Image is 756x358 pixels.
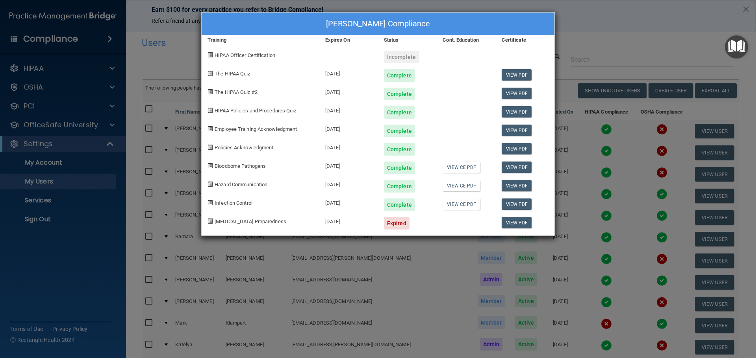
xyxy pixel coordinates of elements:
[215,89,258,95] span: The HIPAA Quiz #2
[215,71,250,77] span: The HIPAA Quiz
[384,217,409,229] div: Expired
[215,145,273,151] span: Policies Acknowledgment
[502,106,532,117] a: View PDF
[384,162,415,174] div: Complete
[384,180,415,193] div: Complete
[502,69,532,81] a: View PDF
[319,156,378,174] div: [DATE]
[319,137,378,156] div: [DATE]
[215,108,296,114] span: HIPAA Policies and Procedures Quiz
[215,218,286,224] span: [MEDICAL_DATA] Preparedness
[384,198,415,211] div: Complete
[384,143,415,156] div: Complete
[384,51,419,63] div: Incomplete
[215,163,266,169] span: Bloodborne Pathogens
[384,69,415,82] div: Complete
[384,125,415,137] div: Complete
[725,35,748,59] button: Open Resource Center
[319,119,378,137] div: [DATE]
[215,52,275,58] span: HIPAA Officer Certification
[502,125,532,136] a: View PDF
[215,182,267,187] span: Hazard Communication
[202,13,554,35] div: [PERSON_NAME] Compliance
[202,35,319,45] div: Training
[502,198,532,210] a: View PDF
[319,35,378,45] div: Expires On
[443,180,480,191] a: View CE PDF
[443,162,480,173] a: View CE PDF
[319,174,378,193] div: [DATE]
[319,211,378,229] div: [DATE]
[378,35,437,45] div: Status
[215,200,252,206] span: Infection Control
[319,63,378,82] div: [DATE]
[319,193,378,211] div: [DATE]
[443,198,480,210] a: View CE PDF
[496,35,554,45] div: Certificate
[437,35,495,45] div: Cont. Education
[502,180,532,191] a: View PDF
[384,88,415,100] div: Complete
[319,100,378,119] div: [DATE]
[502,162,532,173] a: View PDF
[215,126,297,132] span: Employee Training Acknowledgment
[384,106,415,119] div: Complete
[502,88,532,99] a: View PDF
[502,143,532,154] a: View PDF
[319,82,378,100] div: [DATE]
[502,217,532,228] a: View PDF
